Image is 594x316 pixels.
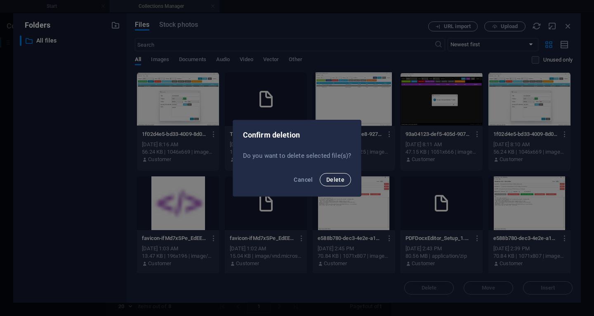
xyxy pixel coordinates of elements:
span: Delete [326,176,344,183]
button: Delete [320,173,351,186]
button: Cancel [290,173,316,186]
span: Cancel [294,176,313,183]
p: Do you want to delete selected file(s)? [243,152,351,160]
h2: Confirm deletion [243,130,351,140]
